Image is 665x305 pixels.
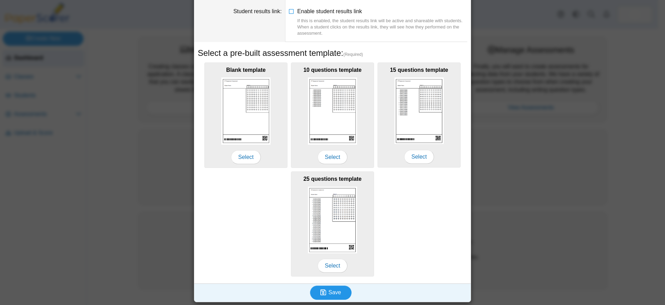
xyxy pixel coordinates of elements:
[318,150,347,164] span: Select
[221,77,271,144] img: scan_sheet_blank.png
[231,150,261,164] span: Select
[308,187,357,253] img: scan_sheet_25_questions.png
[303,67,362,73] b: 10 questions template
[308,77,357,144] img: scan_sheet_10_questions.png
[328,289,341,295] span: Save
[390,67,448,73] b: 15 questions template
[226,67,266,73] b: Blank template
[394,77,444,144] img: scan_sheet_15_questions.png
[297,18,467,37] div: If this is enabled, the student results link will be active and shareable with students. When a s...
[297,8,467,36] span: Enable student results link
[310,286,352,299] button: Save
[303,176,362,182] b: 25 questions template
[404,150,434,164] span: Select
[343,52,363,58] span: (Required)
[318,259,347,273] span: Select
[233,8,282,14] label: Student results link
[198,47,467,59] h5: Select a pre-built assessment template:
